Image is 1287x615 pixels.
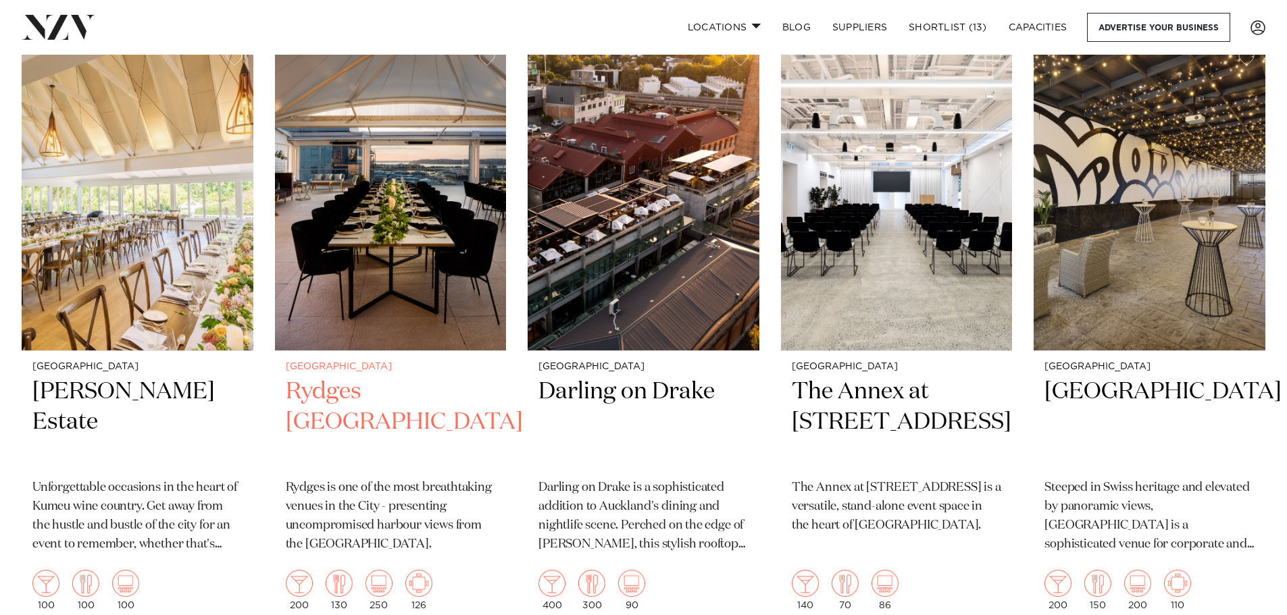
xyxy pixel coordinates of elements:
[112,570,139,597] img: theatre.png
[1044,479,1255,554] p: Steeped in Swiss heritage and elevated by panoramic views, [GEOGRAPHIC_DATA] is a sophisticated v...
[32,479,243,554] p: Unforgettable occasions in the heart of Kumeu wine country. Get away from the hustle and bustle o...
[872,570,899,610] div: 86
[286,570,313,597] img: cocktail.png
[1084,570,1111,610] div: 150
[898,13,998,42] a: Shortlist (13)
[1124,570,1151,597] img: theatre.png
[1087,13,1230,42] a: Advertise your business
[72,570,99,610] div: 100
[286,570,313,610] div: 200
[1084,570,1111,597] img: dining.png
[405,570,432,597] img: meeting.png
[772,13,822,42] a: BLOG
[32,362,243,372] small: [GEOGRAPHIC_DATA]
[538,479,749,554] p: Darling on Drake is a sophisticated addition to Auckland's dining and nightlife scene. Perched on...
[528,41,759,351] img: Aerial view of Darling on Drake
[792,570,819,597] img: cocktail.png
[72,570,99,597] img: dining.png
[32,570,59,597] img: cocktail.png
[365,570,393,610] div: 250
[998,13,1078,42] a: Capacities
[618,570,645,597] img: theatre.png
[538,570,565,597] img: cocktail.png
[326,570,353,597] img: dining.png
[1164,570,1191,610] div: 110
[1124,570,1151,610] div: 200
[578,570,605,610] div: 300
[792,570,819,610] div: 140
[618,570,645,610] div: 90
[538,570,565,610] div: 400
[1044,377,1255,468] h2: [GEOGRAPHIC_DATA]
[32,570,59,610] div: 100
[365,570,393,597] img: theatre.png
[112,570,139,610] div: 100
[822,13,898,42] a: SUPPLIERS
[792,377,1002,468] h2: The Annex at [STREET_ADDRESS]
[1044,570,1071,597] img: cocktail.png
[677,13,772,42] a: Locations
[286,362,496,372] small: [GEOGRAPHIC_DATA]
[1044,362,1255,372] small: [GEOGRAPHIC_DATA]
[538,362,749,372] small: [GEOGRAPHIC_DATA]
[792,362,1002,372] small: [GEOGRAPHIC_DATA]
[578,570,605,597] img: dining.png
[32,377,243,468] h2: [PERSON_NAME] Estate
[326,570,353,610] div: 130
[405,570,432,610] div: 126
[792,479,1002,535] p: The Annex at [STREET_ADDRESS] is a versatile, stand-alone event space in the heart of [GEOGRAPHIC...
[538,377,749,468] h2: Darling on Drake
[872,570,899,597] img: theatre.png
[286,377,496,468] h2: Rydges [GEOGRAPHIC_DATA]
[832,570,859,597] img: dining.png
[1164,570,1191,597] img: meeting.png
[286,479,496,554] p: Rydges is one of the most breathtaking venues in the City - presenting uncompromised harbour view...
[22,15,95,39] img: nzv-logo.png
[1044,570,1071,610] div: 200
[832,570,859,610] div: 70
